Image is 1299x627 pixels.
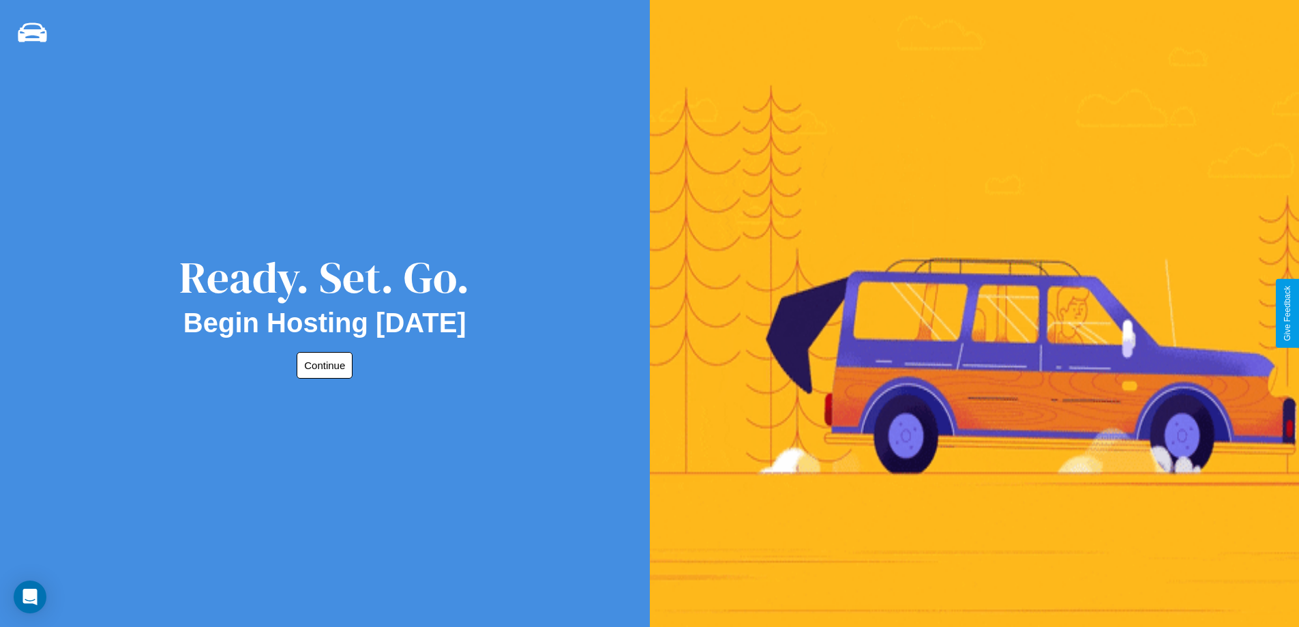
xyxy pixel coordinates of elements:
div: Ready. Set. Go. [179,247,470,308]
h2: Begin Hosting [DATE] [183,308,466,338]
div: Give Feedback [1283,286,1292,341]
div: Open Intercom Messenger [14,581,46,613]
button: Continue [297,352,353,379]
